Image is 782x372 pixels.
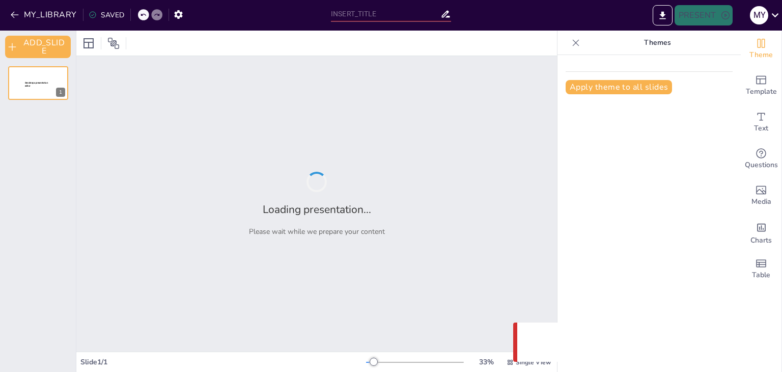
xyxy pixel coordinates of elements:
[584,31,731,55] p: Themes
[331,7,440,21] input: INSERT_TITLE
[89,10,124,20] div: SAVED
[5,36,71,58] button: ADD_SLIDE
[741,141,781,177] div: Get real-time input from your audience
[750,5,768,25] button: m y
[754,123,768,134] span: Text
[566,80,672,94] button: Apply theme to all slides
[80,35,97,51] div: Layout
[8,66,68,100] div: 1
[56,88,65,97] div: 1
[751,196,771,207] span: Media
[749,49,773,61] span: Theme
[249,227,385,236] p: Please wait while we prepare your content
[741,214,781,251] div: Add charts and graphs
[653,5,673,25] button: EXPORT_TO_POWERPOINT
[741,67,781,104] div: Add ready made slides
[25,82,48,87] span: Sendsteps presentation editor
[546,336,741,349] p: Something went wrong with the request. (CORS)
[745,160,778,171] span: Questions
[8,7,81,23] button: MY_LIBRARY
[741,251,781,287] div: Add a table
[741,31,781,67] div: Change the overall theme
[474,357,498,367] div: 33 %
[750,235,772,246] span: Charts
[107,37,120,49] span: Position
[263,202,371,217] h2: Loading presentation...
[750,6,768,24] div: m y
[675,5,733,25] button: PRESENT
[752,270,770,281] span: Table
[746,86,777,97] span: Template
[80,357,366,367] div: Slide 1 / 1
[741,104,781,141] div: Add text boxes
[741,177,781,214] div: Add images, graphics, shapes or video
